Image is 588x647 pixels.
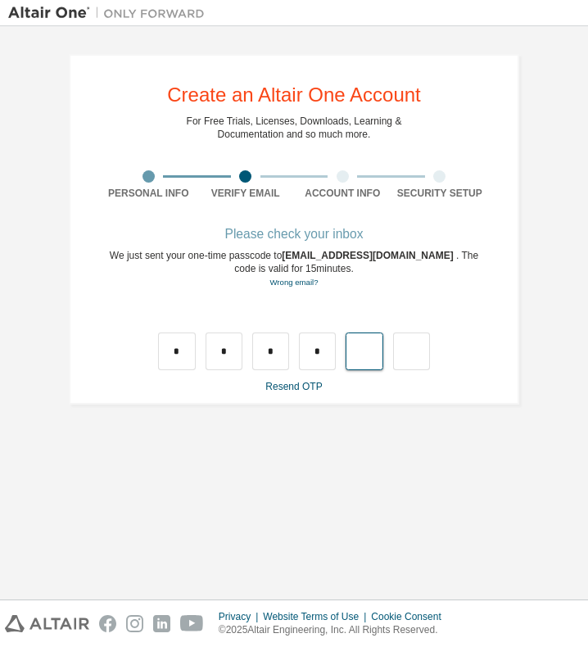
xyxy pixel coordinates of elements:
[371,610,450,623] div: Cookie Consent
[263,610,371,623] div: Website Terms of Use
[294,187,391,200] div: Account Info
[219,623,451,637] p: © 2025 Altair Engineering, Inc. All Rights Reserved.
[197,187,295,200] div: Verify Email
[391,187,489,200] div: Security Setup
[187,115,402,141] div: For Free Trials, Licenses, Downloads, Learning & Documentation and so much more.
[126,615,143,632] img: instagram.svg
[269,278,318,287] a: Go back to the registration form
[5,615,89,632] img: altair_logo.svg
[153,615,170,632] img: linkedin.svg
[180,615,204,632] img: youtube.svg
[8,5,213,21] img: Altair One
[100,229,488,239] div: Please check your inbox
[100,187,197,200] div: Personal Info
[219,610,263,623] div: Privacy
[282,250,456,261] span: [EMAIL_ADDRESS][DOMAIN_NAME]
[100,249,488,289] div: We just sent your one-time passcode to . The code is valid for 15 minutes.
[99,615,116,632] img: facebook.svg
[167,85,421,105] div: Create an Altair One Account
[265,381,322,392] a: Resend OTP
